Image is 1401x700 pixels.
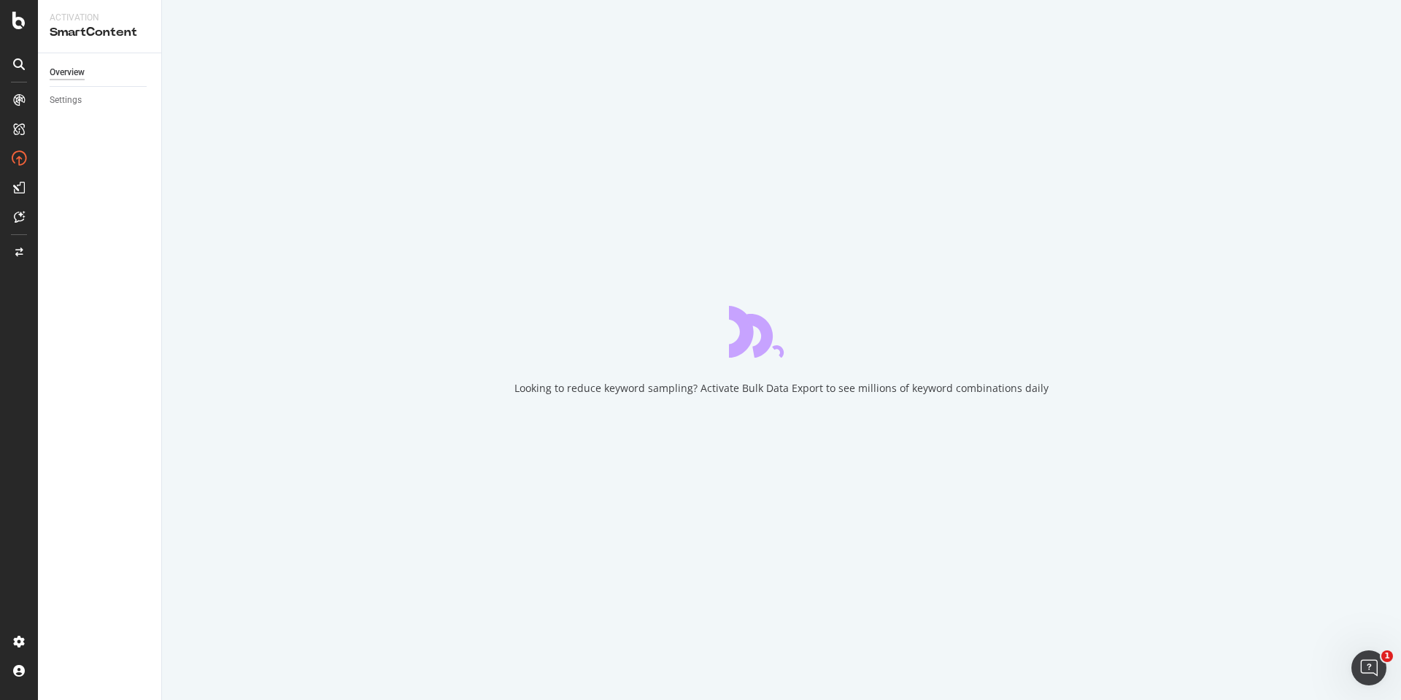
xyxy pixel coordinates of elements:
[50,24,150,41] div: SmartContent
[729,305,834,358] div: animation
[1381,650,1393,662] span: 1
[50,65,151,80] a: Overview
[1351,650,1386,685] iframe: Intercom live chat
[50,93,82,108] div: Settings
[50,65,85,80] div: Overview
[50,93,151,108] a: Settings
[514,381,1049,396] div: Looking to reduce keyword sampling? Activate Bulk Data Export to see millions of keyword combinat...
[50,12,150,24] div: Activation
